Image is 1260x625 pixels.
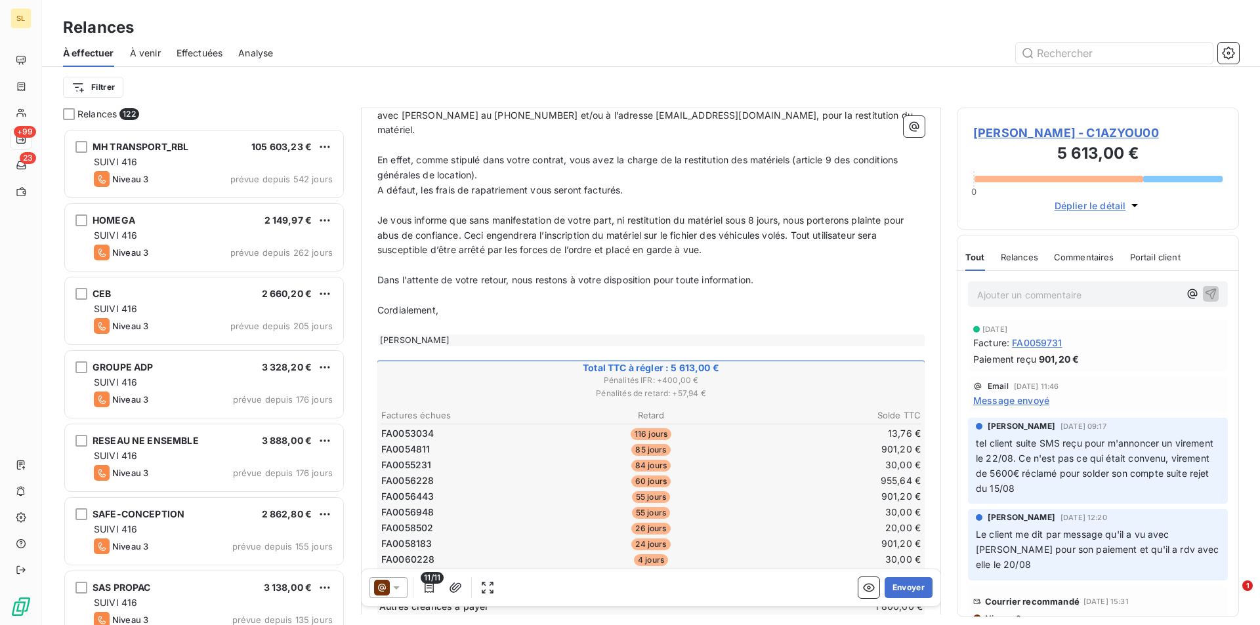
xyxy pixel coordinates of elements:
span: FA0056443 [381,490,434,503]
span: Par suite de la résiliation du JJ/MM/AAAA restée sans effet, je vous remercie de prendre contact ... [377,94,915,136]
iframe: Intercom live chat [1215,580,1247,612]
span: Je vous informe que sans manifestation de votre part, ni restitution du matériel sous 8 jours, no... [377,214,906,256]
th: Retard [561,409,740,422]
th: Solde TTC [742,409,921,422]
span: 55 jours [632,507,670,519]
span: Commentaires [1054,252,1114,262]
span: [PERSON_NAME] - C1AZYOU00 [973,124,1223,142]
span: tel client suite SMS reçu pour m'annoncer un virement le 22/08. Ce n'est pas ce qui était convenu... [976,437,1216,494]
span: SUIVI 416 [94,230,137,241]
span: 105 603,23 € [251,141,312,152]
span: RESEAU NE ENSEMBLE [93,435,199,446]
td: 901,20 € [742,536,921,551]
span: MH TRANSPORT_RBL [93,141,188,152]
span: 26 jours [631,523,670,534]
span: SUIVI 416 [94,523,137,534]
span: FA0054811 [381,443,430,456]
span: Pénalités IFR : + 400,00 € [379,374,923,386]
span: SUIVI 416 [94,597,137,608]
span: Déplier le détail [1055,199,1126,212]
span: Pénalités de retard : + 57,94 € [379,388,923,399]
span: FA0055231 [381,458,431,472]
span: [DATE] 12:20 [1060,514,1107,521]
h3: 5 613,00 € [973,142,1223,168]
h3: Relances [63,16,134,39]
span: Facture : [973,336,1009,350]
span: 24 jours [631,538,670,550]
span: 3 328,20 € [262,361,312,373]
span: SUIVI 416 [94,450,137,461]
span: 2 660,20 € [262,288,312,299]
span: FA0056228 [381,474,434,487]
span: Relances [1001,252,1038,262]
span: À venir [130,47,161,60]
button: Déplier le détail [1051,198,1146,213]
span: FA0058502 [381,521,433,534]
span: 84 jours [631,460,671,472]
span: Niveau 3 [112,247,148,258]
span: Dans l'attente de votre retour, nous restons à votre disposition pour toute information. [377,274,753,285]
button: Filtrer [63,77,123,98]
td: 30,00 € [742,458,921,472]
span: [DATE] [982,325,1007,333]
span: prévue depuis 176 jours [233,394,333,405]
span: [PERSON_NAME] [988,512,1055,523]
span: GROUPE ADP [93,361,154,373]
span: Niveau 3 [112,174,148,184]
span: 122 [119,108,138,120]
td: 30,00 € [742,505,921,519]
span: 60 jours [631,475,671,487]
span: prévue depuis 542 jours [230,174,333,184]
span: Total TTC à régler : 5 613,00 € [379,361,923,374]
span: Message envoyé [973,393,1049,407]
span: 3 138,00 € [264,582,312,593]
span: 23 [20,152,36,164]
span: SAS PROPAC [93,582,151,593]
span: FA0059731 [1012,336,1062,350]
span: 0 [971,186,976,197]
span: A défaut, les frais de rapatriement vous seront facturés. [377,184,623,195]
td: 901,20 € [742,489,921,504]
span: Niveau 9 [984,613,1021,624]
span: FA0060228 [381,553,434,566]
span: Email [988,382,1009,390]
th: Factures échues [381,409,560,422]
span: Relances [77,108,117,121]
span: +99 [14,126,36,138]
span: 55 jours [632,491,670,503]
span: Analyse [238,47,273,60]
span: HOMEGA [93,214,135,226]
span: 4 jours [634,554,668,566]
div: SL [10,8,31,29]
span: Portail client [1130,252,1181,262]
span: Niveau 3 [112,394,148,405]
span: Autres créances à payer [379,600,841,613]
span: 116 jours [631,428,671,440]
span: CEB [93,288,111,299]
span: SUIVI 416 [94,303,137,314]
span: 1 800,00 € [844,600,923,613]
td: 13,76 € [742,426,921,441]
span: Paiement reçu [973,352,1036,366]
span: Le client me dit par message qu'il a vu avec [PERSON_NAME] pour son paiement et qu'il a rdv avec ... [976,529,1222,570]
input: Rechercher [1016,43,1213,64]
span: FA0056948 [381,506,434,519]
div: grid [63,129,345,625]
span: À effectuer [63,47,114,60]
img: Logo LeanPay [10,596,31,617]
span: 1 [1242,580,1253,591]
span: prévue depuis 135 jours [232,615,333,625]
span: prévue depuis 155 jours [232,541,333,552]
span: 901,20 € [1039,352,1079,366]
span: prévue depuis 205 jours [230,321,333,331]
span: [DATE] 11:46 [1014,382,1059,390]
span: SAFE-CONCEPTION [93,508,184,519]
span: 11/11 [421,572,444,584]
span: Niveau 3 [112,468,148,478]
td: 901,20 € [742,442,921,456]
span: Niveau 3 [112,541,148,552]
span: SUIVI 416 [94,156,137,167]
span: Courrier recommandé [985,596,1080,607]
span: Niveau 3 [112,321,148,331]
span: [DATE] 09:17 [1060,422,1106,430]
